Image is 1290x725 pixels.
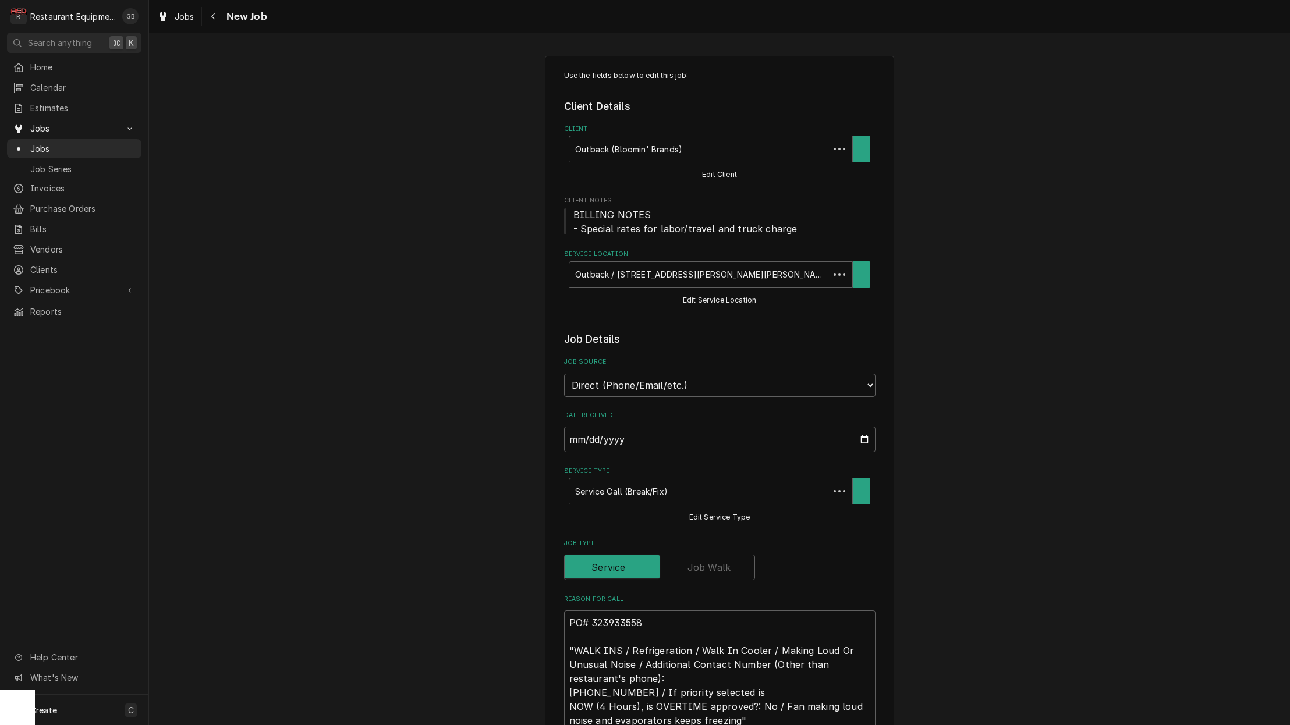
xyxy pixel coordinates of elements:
[30,81,136,94] span: Calendar
[853,478,870,504] button: Create New Service
[7,219,141,239] a: Bills
[564,411,876,452] div: Date Received
[223,9,267,24] span: New Job
[122,8,139,24] div: GB
[564,357,876,367] label: Job Source
[564,427,876,452] input: yyyy-mm-dd
[128,704,134,716] span: C
[30,102,136,114] span: Estimates
[30,182,136,194] span: Invoices
[30,243,136,255] span: Vendors
[7,179,141,198] a: Invoices
[7,648,141,667] a: Go to Help Center
[30,122,118,134] span: Jobs
[30,61,136,73] span: Home
[30,305,136,318] span: Reports
[7,78,141,97] a: Calendar
[7,302,141,321] a: Reports
[564,539,876,548] label: Job Type
[564,196,876,205] span: Client Notes
[564,539,876,580] div: Job Type
[129,37,134,49] span: K
[10,8,27,24] div: R
[564,99,876,114] legend: Client Details
[204,7,223,26] button: Navigate back
[7,260,141,279] a: Clients
[564,125,876,134] label: Client
[564,250,876,259] label: Service Location
[28,37,92,49] span: Search anything
[853,136,870,162] button: Create New Client
[853,261,870,288] button: Create New Location
[7,119,141,138] a: Go to Jobs
[30,143,136,155] span: Jobs
[30,284,118,296] span: Pricebook
[700,168,739,182] button: Edit Client
[564,332,876,347] legend: Job Details
[7,240,141,259] a: Vendors
[7,280,141,300] a: Go to Pricebook
[564,595,876,604] label: Reason For Call
[7,98,141,118] a: Estimates
[153,7,199,26] a: Jobs
[30,671,134,684] span: What's New
[30,202,136,215] span: Purchase Orders
[681,293,759,308] button: Edit Service Location
[7,199,141,218] a: Purchase Orders
[30,10,116,23] div: Restaurant Equipment Diagnostics
[564,196,876,235] div: Client Notes
[30,651,134,663] span: Help Center
[573,209,798,234] span: BILLING NOTES - Special rates for labor/travel and truck charge
[564,125,876,182] div: Client
[7,139,141,158] a: Jobs
[564,467,876,476] label: Service Type
[30,264,136,276] span: Clients
[10,8,27,24] div: Restaurant Equipment Diagnostics's Avatar
[564,467,876,524] div: Service Type
[7,159,141,179] a: Job Series
[30,163,136,175] span: Job Series
[564,208,876,236] span: Client Notes
[7,33,141,53] button: Search anything⌘K
[564,357,876,396] div: Job Source
[564,70,876,81] p: Use the fields below to edit this job:
[30,705,57,715] span: Create
[122,8,139,24] div: Gary Beaver's Avatar
[7,58,141,77] a: Home
[112,37,121,49] span: ⌘
[30,223,136,235] span: Bills
[564,411,876,420] label: Date Received
[564,250,876,307] div: Service Location
[687,510,752,525] button: Edit Service Type
[7,668,141,687] a: Go to What's New
[175,10,194,23] span: Jobs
